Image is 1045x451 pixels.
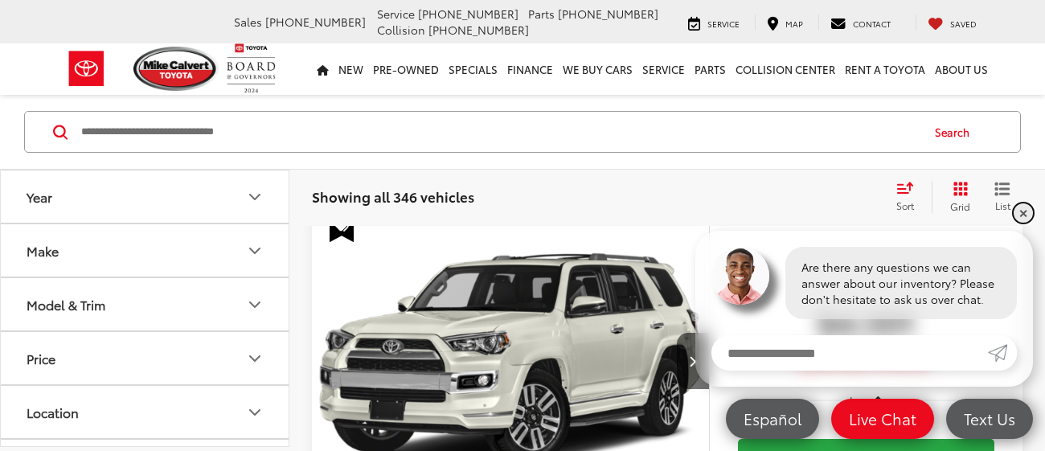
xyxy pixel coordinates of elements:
a: Rent a Toyota [840,43,930,95]
a: Service [637,43,690,95]
span: [PHONE_NUMBER] [558,6,658,22]
span: Live Chat [841,408,924,428]
div: Year [27,189,52,204]
button: PricePrice [1,332,290,384]
a: New [334,43,368,95]
span: Saved [950,18,977,30]
span: Showing all 346 vehicles [312,187,474,206]
a: Live Chat [831,399,934,439]
input: Enter your message [711,335,988,371]
button: Grid View [932,181,982,213]
a: Map [755,14,815,31]
span: Collision [377,22,425,38]
a: Español [726,399,819,439]
a: My Saved Vehicles [916,14,989,31]
span: [PHONE_NUMBER] [265,14,366,30]
span: Special [330,211,354,242]
a: WE BUY CARS [558,43,637,95]
button: YearYear [1,170,290,223]
img: Toyota [56,43,117,95]
span: Español [736,408,809,428]
span: Service [707,18,740,30]
button: LocationLocation [1,386,290,438]
a: Service [676,14,752,31]
span: Parts [528,6,555,22]
div: Model & Trim [245,294,264,314]
img: Mike Calvert Toyota [133,47,219,91]
div: Location [27,404,79,420]
button: Search [920,112,993,152]
a: Contact [818,14,903,31]
span: [PHONE_NUMBER] [428,22,529,38]
div: Model & Trim [27,297,105,312]
div: Price [245,348,264,367]
span: Sort [896,199,914,212]
span: List [994,199,1010,212]
button: Model & TrimModel & Trim [1,278,290,330]
span: [PHONE_NUMBER] [418,6,518,22]
a: About Us [930,43,993,95]
button: Next image [677,333,709,389]
span: Less [850,393,871,408]
a: Specials [444,43,502,95]
div: Make [27,243,59,258]
button: MakeMake [1,224,290,277]
a: Text Us [946,399,1033,439]
div: Are there any questions we can answer about our inventory? Please don't hesitate to ask us over c... [785,247,1017,319]
a: Pre-Owned [368,43,444,95]
div: Year [245,187,264,206]
button: Select sort value [888,181,932,213]
button: List View [982,181,1022,213]
span: Grid [950,199,970,213]
div: Price [27,351,55,366]
input: Search by Make, Model, or Keyword [80,113,920,151]
a: Home [312,43,334,95]
span: Text Us [956,408,1023,428]
a: Finance [502,43,558,95]
span: Sales [234,14,262,30]
img: Agent profile photo [711,247,769,305]
span: Map [785,18,803,30]
a: Parts [690,43,731,95]
span: Contact [853,18,891,30]
div: Location [245,402,264,421]
a: Collision Center [731,43,840,95]
span: Service [377,6,415,22]
a: Submit [988,335,1017,371]
div: Make [245,240,264,260]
